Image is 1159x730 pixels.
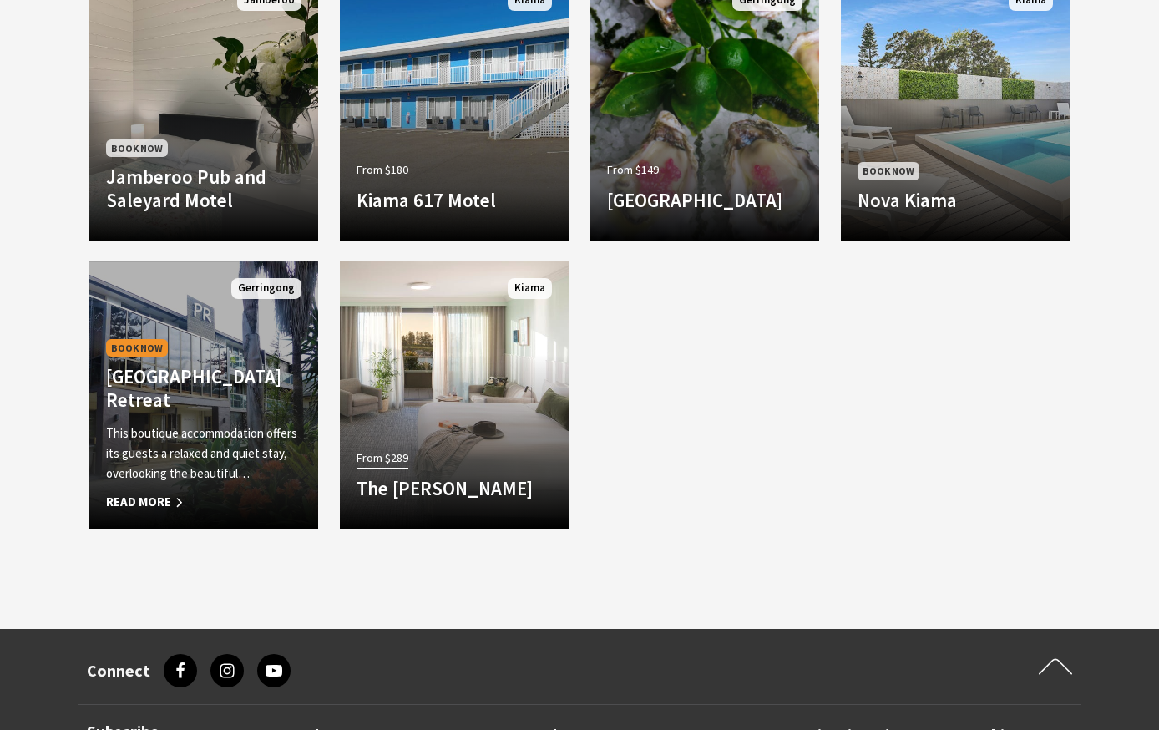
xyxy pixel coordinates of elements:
[858,189,1053,212] h4: Nova Kiama
[858,162,919,180] span: Book Now
[106,365,301,411] h4: [GEOGRAPHIC_DATA] Retreat
[607,160,659,180] span: From $149
[357,449,408,468] span: From $289
[87,661,150,681] h3: Connect
[357,160,408,180] span: From $180
[106,339,168,357] span: Book Now
[607,189,802,212] h4: [GEOGRAPHIC_DATA]
[357,189,552,212] h4: Kiama 617 Motel
[89,261,318,529] a: Book Now [GEOGRAPHIC_DATA] Retreat This boutique accommodation offers its guests a relaxed and qu...
[508,278,552,299] span: Kiama
[106,423,301,484] p: This boutique accommodation offers its guests a relaxed and quiet stay, overlooking the beautiful…
[106,165,301,211] h4: Jamberoo Pub and Saleyard Motel
[357,477,552,500] h4: The [PERSON_NAME]
[106,492,301,512] span: Read More
[340,261,569,529] a: From $289 The [PERSON_NAME] Kiama
[106,139,168,157] span: Book Now
[231,278,301,299] span: Gerringong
